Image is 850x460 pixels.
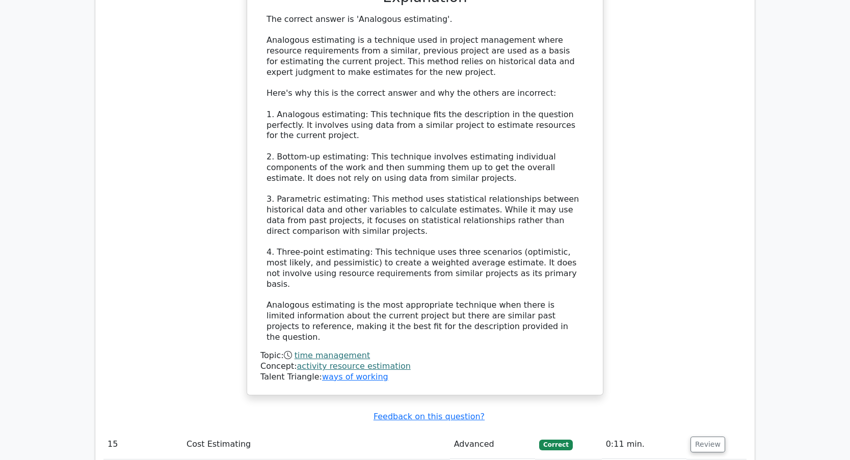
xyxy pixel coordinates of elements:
button: Review [690,437,725,452]
td: Cost Estimating [182,430,450,459]
div: Topic: [260,350,590,361]
div: The correct answer is 'Analogous estimating'. Analogous estimating is a technique used in project... [267,14,583,343]
td: 0:11 min. [602,430,686,459]
div: Concept: [260,361,590,372]
td: 15 [103,430,182,459]
span: Correct [539,440,572,450]
a: time management [295,350,370,360]
a: ways of working [322,372,388,382]
a: Feedback on this question? [374,412,485,421]
a: activity resource estimation [297,361,411,371]
div: Talent Triangle: [260,350,590,382]
td: Advanced [450,430,536,459]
